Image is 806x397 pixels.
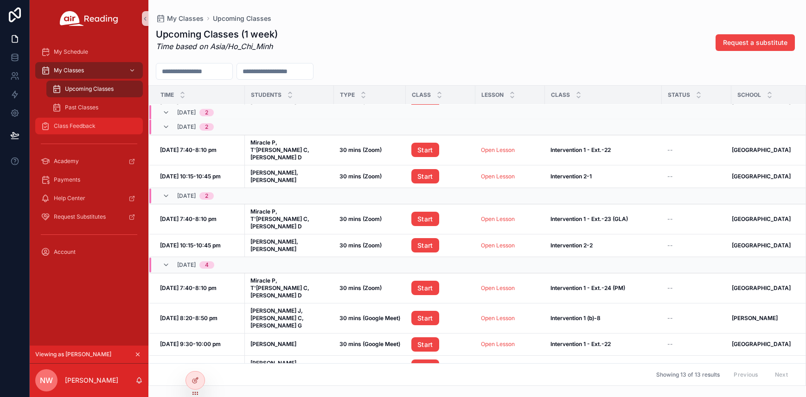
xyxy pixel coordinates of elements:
a: Miracle P, T'[PERSON_NAME] C, [PERSON_NAME] D [250,139,328,161]
a: Start [411,169,439,184]
a: Start [411,212,470,227]
p: [PERSON_NAME] [65,376,118,385]
a: Account [35,244,143,260]
strong: [DATE] 10:15-10:45 pm [160,242,221,249]
strong: 30 mins (Zoom) [339,146,382,153]
span: -- [667,340,673,348]
a: My Classes [35,62,143,79]
a: Start [411,311,470,326]
button: Request a substitute [716,34,795,51]
a: Open Lesson [481,215,515,222]
a: Start [411,143,470,158]
a: My Schedule [35,44,143,60]
strong: Intervention 1 - Ext.-23 (GLA) [550,215,628,222]
strong: [GEOGRAPHIC_DATA] [732,284,791,291]
span: Type [340,91,355,99]
strong: 30 mins (Zoom) [339,284,382,291]
strong: [PERSON_NAME] [732,315,778,321]
strong: [PERSON_NAME] [250,340,296,347]
a: Help Center [35,190,143,207]
a: Start [411,359,470,374]
strong: [DATE] 7:40-8:10 pm [160,284,217,291]
strong: 30 mins (Zoom) [339,173,382,180]
span: My Classes [167,14,204,23]
a: Intervention 1 - Ext.-22 [550,146,656,154]
a: Start [411,337,470,352]
a: Start [411,359,439,374]
a: Start [411,212,439,227]
a: Academy [35,153,143,170]
div: 2 [205,123,208,131]
a: Open Lesson [481,242,515,249]
a: Open Lesson [481,146,539,154]
a: Open Lesson [481,284,515,291]
span: [DATE] [177,261,196,269]
strong: [DATE] 9:30-10:00 pm [160,340,221,347]
span: Upcoming Classes [65,85,114,93]
div: 4 [205,261,209,269]
a: Upcoming Classes [213,14,271,23]
span: Class [551,91,570,99]
span: [DATE] [177,123,196,131]
strong: [GEOGRAPHIC_DATA] [732,146,791,153]
span: Past Classes [65,104,98,111]
strong: [GEOGRAPHIC_DATA] [732,340,791,347]
strong: Intervention 1 - Ext.-24 (PM) [550,284,625,291]
strong: [DATE] 7:40-8:10 pm [160,215,217,222]
strong: [GEOGRAPHIC_DATA] [732,173,791,180]
a: -- [667,284,726,292]
a: Class Feedback [35,118,143,134]
a: -- [667,215,726,223]
strong: Miracle P, T'[PERSON_NAME] C, [PERSON_NAME] D [250,208,311,230]
a: Miracle P, T'[PERSON_NAME] C, [PERSON_NAME] D [250,208,328,230]
strong: Intervention 2-1 [550,173,592,180]
strong: [PERSON_NAME], [PERSON_NAME] [250,169,300,183]
a: Start [411,143,439,158]
a: 30 mins (Zoom) [339,146,400,154]
a: Open Lesson [481,173,539,180]
span: -- [667,315,673,322]
a: -- [667,173,726,180]
span: Payments [54,176,80,183]
strong: [PERSON_NAME] J, [PERSON_NAME] C, [PERSON_NAME] G [250,307,305,329]
a: [PERSON_NAME] [250,340,328,348]
a: [PERSON_NAME] J, [PERSON_NAME] C, [PERSON_NAME] G [250,307,328,329]
strong: Intervention 1 - Ext.-22 [550,340,611,347]
span: [DATE] [177,192,196,200]
a: Intervention 1 - Ext.-22 [550,340,656,348]
span: Account [54,248,76,256]
span: NW [40,375,53,386]
span: -- [667,146,673,154]
a: 30 mins (Zoom) [339,242,400,249]
a: Open Lesson [481,340,539,348]
a: Open Lesson [481,340,515,347]
em: Time based on Asia/Ho_Chi_Minh [156,42,273,51]
strong: Intervention 1 (b)-8 [550,315,601,321]
strong: 30 mins (Zoom) [339,242,382,249]
span: Class [412,91,431,99]
strong: [PERSON_NAME], [PERSON_NAME] [250,238,300,252]
span: -- [667,173,673,180]
a: -- [667,340,726,348]
a: [PERSON_NAME], [PERSON_NAME] [250,238,328,253]
span: Request Substitutes [54,213,106,221]
div: scrollable content [30,37,148,272]
a: My Classes [156,14,204,23]
a: Open Lesson [481,315,515,321]
a: -- [667,146,726,154]
a: [DATE] 10:15-10:45 pm [160,173,239,180]
a: Start [411,281,439,296]
a: [PERSON_NAME], [PERSON_NAME] [250,169,328,184]
span: -- [667,215,673,223]
strong: [DATE] 10:15-10:45 pm [160,173,221,180]
a: Open Lesson [481,215,539,223]
a: Open Lesson [481,315,539,322]
img: App logo [60,11,118,26]
a: [DATE] 7:40-8:10 pm [160,284,239,292]
strong: [GEOGRAPHIC_DATA] [732,242,791,249]
span: Viewing as [PERSON_NAME] [35,351,111,358]
a: Start [411,238,439,253]
a: 30 mins (Google Meet) [339,315,400,322]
